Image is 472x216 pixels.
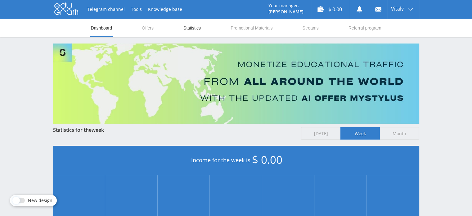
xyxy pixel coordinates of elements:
[183,19,201,37] a: Statistics
[301,127,340,140] span: [DATE]
[380,127,419,140] span: Month
[348,19,382,37] a: Referral program
[268,9,303,14] p: [PERSON_NAME]
[302,19,319,37] a: Streams
[141,19,154,37] a: Offers
[90,19,113,37] a: Dashboard
[391,6,404,11] span: Vitaly
[92,126,104,133] span: week
[268,3,303,8] p: Your manager:
[252,152,282,167] span: $ 0.00
[28,198,52,203] span: New design
[53,44,419,124] img: Banner
[53,127,295,133] div: Statistics for the
[340,127,380,140] span: Week
[230,19,273,37] a: Promotional Materials
[53,146,419,175] div: Income for the week is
